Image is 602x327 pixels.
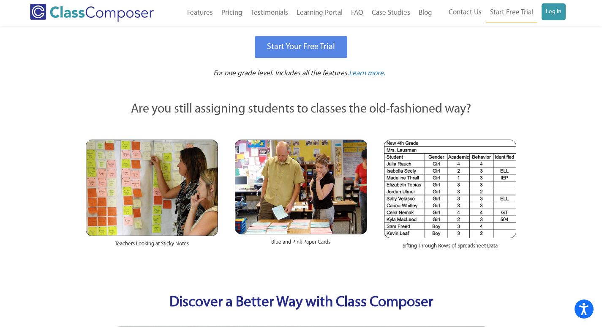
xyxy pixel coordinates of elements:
[86,100,517,119] p: Are you still assigning students to classes the old-fashioned way?
[183,4,217,22] a: Features
[349,70,385,77] span: Learn more.
[349,69,385,79] a: Learn more.
[247,4,292,22] a: Testimonials
[86,236,218,256] div: Teachers Looking at Sticky Notes
[436,3,566,22] nav: Header Menu
[384,238,516,258] div: Sifting Through Rows of Spreadsheet Data
[368,4,414,22] a: Case Studies
[30,4,154,22] img: Class Composer
[486,3,537,22] a: Start Free Trial
[217,4,247,22] a: Pricing
[86,140,218,236] img: Teachers Looking at Sticky Notes
[292,4,347,22] a: Learning Portal
[255,36,347,58] a: Start Your Free Trial
[444,3,486,22] a: Contact Us
[267,43,335,51] span: Start Your Free Trial
[77,292,525,314] p: Discover a Better Way with Class Composer
[384,140,516,238] img: Spreadsheets
[347,4,368,22] a: FAQ
[235,140,367,234] img: Blue and Pink Paper Cards
[414,4,436,22] a: Blog
[213,70,349,77] span: For one grade level. Includes all the features.
[235,234,367,255] div: Blue and Pink Paper Cards
[542,3,566,20] a: Log In
[172,4,436,22] nav: Header Menu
